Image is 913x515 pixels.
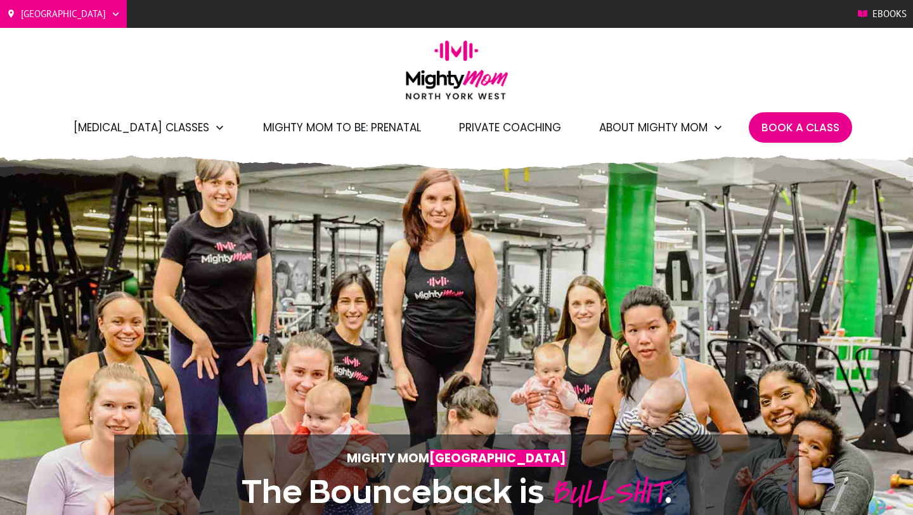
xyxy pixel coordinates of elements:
span: [GEOGRAPHIC_DATA] [21,4,106,23]
a: About Mighty Mom [599,117,723,138]
a: [GEOGRAPHIC_DATA] [6,4,120,23]
span: Ebooks [872,4,907,23]
a: Mighty Mom to Be: Prenatal [263,117,421,138]
span: About Mighty Mom [599,117,708,138]
a: Ebooks [858,4,907,23]
span: [GEOGRAPHIC_DATA] [429,450,566,467]
a: [MEDICAL_DATA] Classes [74,117,225,138]
span: [MEDICAL_DATA] Classes [74,117,209,138]
a: Book A Class [761,117,839,138]
strong: Mighty Mom [347,450,566,467]
span: The Bounceback is [242,474,544,509]
a: Private Coaching [459,117,561,138]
